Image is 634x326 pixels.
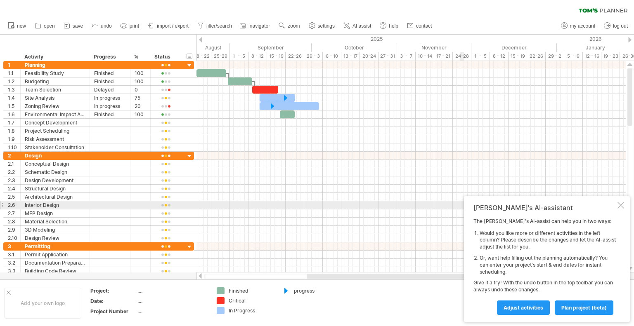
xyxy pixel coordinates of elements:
div: 22-26 [286,52,304,61]
div: In progress [94,102,126,110]
a: help [378,21,401,31]
div: .... [137,308,207,315]
div: Date: [90,298,136,305]
div: 22-26 [527,52,546,61]
div: 2.9 [8,226,20,234]
div: Material Selection [25,218,85,225]
span: undo [101,23,112,29]
div: Planning [25,61,85,69]
div: 24-28 [453,52,471,61]
div: .... [137,298,207,305]
div: 3.3 [8,267,20,275]
div: 2.6 [8,201,20,209]
div: Zoning Review [25,102,85,110]
div: 3.1 [8,251,20,258]
div: 1.6 [8,110,20,118]
span: filter/search [206,23,232,29]
div: 75 [135,94,146,102]
div: Finished [229,287,274,294]
div: Permit Application [25,251,85,258]
div: 25-29 [211,52,230,61]
a: log out [602,21,630,31]
div: 8 - 12 [248,52,267,61]
div: Interior Design [25,201,85,209]
div: In Progress [229,307,274,314]
span: Adjust activities [504,305,543,311]
span: new [17,23,26,29]
li: Or, want help filling out the planning automatically? You can enter your project's start & end da... [480,255,616,275]
div: In progress [94,94,126,102]
div: 3 - 7 [397,52,416,61]
div: 2.8 [8,218,20,225]
a: AI assist [341,21,374,31]
div: 29 - 2 [546,52,564,61]
div: 12 - 16 [583,52,601,61]
div: Finished [94,77,126,85]
div: 3.2 [8,259,20,267]
div: Structural Design [25,185,85,192]
span: navigator [250,23,270,29]
a: new [6,21,28,31]
div: 1 - 5 [230,52,248,61]
div: 27 - 31 [379,52,397,61]
div: 3 [8,242,20,250]
div: 19 - 23 [601,52,620,61]
div: 1.1 [8,69,20,77]
div: Documentation Preparation [25,259,85,267]
span: settings [318,23,335,29]
div: Budgeting [25,77,85,85]
div: Conceptual Design [25,160,85,168]
a: settings [307,21,337,31]
div: 1 [8,61,20,69]
div: 2.4 [8,185,20,192]
div: 2 [8,152,20,159]
div: Delayed [94,86,126,94]
div: 1 - 5 [471,52,490,61]
div: 2.10 [8,234,20,242]
a: import / export [146,21,191,31]
div: 5 - 9 [564,52,583,61]
div: 2.3 [8,176,20,184]
div: Finished [94,69,126,77]
div: 8 - 12 [490,52,509,61]
div: 2.5 [8,193,20,201]
div: 2.1 [8,160,20,168]
div: Concept Development [25,119,85,127]
div: Design Development [25,176,85,184]
div: Risk Assessment [25,135,85,143]
div: 100 [135,110,146,118]
div: 1.4 [8,94,20,102]
div: Design [25,152,85,159]
div: Design Review [25,234,85,242]
div: .... [137,287,207,294]
span: open [44,23,55,29]
div: Team Selection [25,86,85,94]
a: Adjust activities [497,300,550,315]
div: Status [154,53,176,61]
div: 15 - 19 [509,52,527,61]
div: 1.5 [8,102,20,110]
div: Project Scheduling [25,127,85,135]
div: The [PERSON_NAME]'s AI-assist can help you in two ways: Give it a try! With the undo button in th... [473,218,616,314]
span: plan project (beta) [561,305,607,311]
div: Project Number [90,308,136,315]
div: % [134,53,146,61]
div: 1.3 [8,86,20,94]
span: AI assist [352,23,371,29]
div: October 2025 [312,43,397,52]
div: 0 [135,86,146,94]
a: my account [559,21,598,31]
div: Schematic Design [25,168,85,176]
div: [PERSON_NAME]'s AI-assistant [473,204,616,212]
a: open [33,21,57,31]
div: 20 [135,102,146,110]
div: 29 - 3 [304,52,323,61]
div: September 2025 [230,43,312,52]
a: contact [405,21,435,31]
div: 2.7 [8,209,20,217]
div: 17 - 21 [434,52,453,61]
div: 18 - 22 [193,52,211,61]
span: help [389,23,398,29]
div: Activity [24,53,85,61]
div: Permitting [25,242,85,250]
